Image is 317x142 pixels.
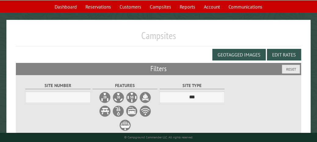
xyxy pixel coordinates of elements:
[16,30,301,46] h1: Campsites
[212,49,266,60] button: Geotagged Images
[25,82,90,89] label: Site Number
[99,105,111,117] label: Picnic Table
[139,105,151,117] label: WiFi Service
[126,91,138,104] label: 50A Electrical Hookup
[200,1,224,13] a: Account
[139,91,151,104] label: Firepit
[225,1,266,13] a: Communications
[112,91,124,104] label: 30A Electrical Hookup
[267,49,301,60] button: Edit Rates
[124,135,193,139] small: © Campground Commander LLC. All rights reserved.
[146,1,175,13] a: Campsites
[160,82,225,89] label: Site Type
[116,1,145,13] a: Customers
[119,119,131,131] label: Grill
[112,105,124,117] label: Water Hookup
[126,105,138,117] label: Sewer Hookup
[16,63,301,75] h2: Filters
[176,1,199,13] a: Reports
[51,1,81,13] a: Dashboard
[82,1,115,13] a: Reservations
[92,82,157,89] label: Features
[99,91,111,104] label: 20A Electrical Hookup
[282,65,300,74] button: Reset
